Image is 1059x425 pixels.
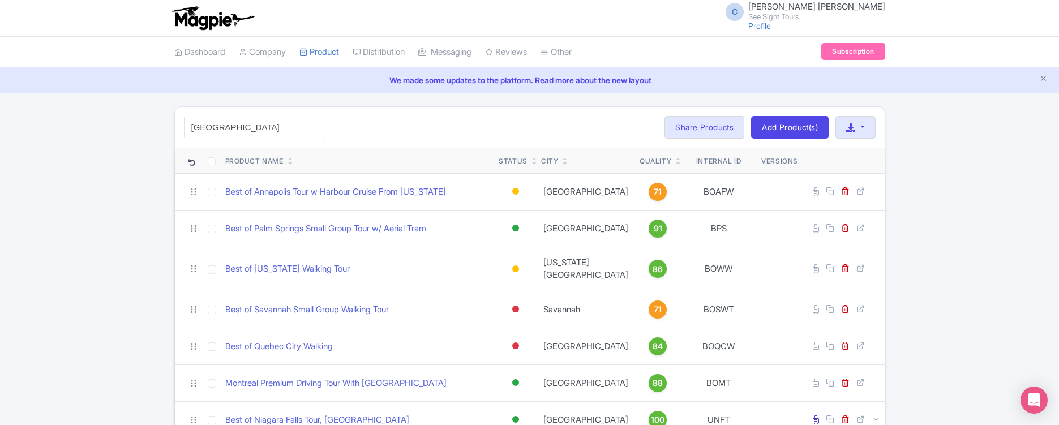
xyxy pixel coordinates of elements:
a: 71 [640,183,676,201]
div: Inactive [510,338,521,354]
td: Savannah [537,291,635,328]
th: Internal ID [680,148,757,174]
div: Product Name [225,156,284,166]
div: Status [499,156,528,166]
th: Versions [757,148,803,174]
td: BPS [680,210,757,247]
button: Close announcement [1039,73,1048,86]
span: 91 [654,222,662,235]
a: Montreal Premium Driving Tour With [GEOGRAPHIC_DATA] [225,377,447,390]
a: Best of Savannah Small Group Walking Tour [225,303,389,316]
div: Quality [640,156,671,166]
td: BOWW [680,247,757,291]
a: 84 [640,337,676,355]
div: Open Intercom Messenger [1021,387,1048,414]
a: Company [239,37,286,68]
a: 71 [640,300,676,319]
div: Active [510,220,521,237]
div: Inactive [510,301,521,317]
span: 71 [654,303,662,316]
a: Best of [US_STATE] Walking Tour [225,263,350,276]
a: Messaging [418,37,471,68]
td: [GEOGRAPHIC_DATA] [537,364,635,401]
td: [US_STATE][GEOGRAPHIC_DATA] [537,247,635,291]
span: 71 [654,186,662,198]
div: Active [510,375,521,391]
td: BOAFW [680,173,757,210]
small: See Sight Tours [748,13,885,20]
span: C [726,3,744,21]
a: We made some updates to the platform. Read more about the new layout [7,74,1052,86]
a: Subscription [821,43,885,60]
div: City [541,156,558,166]
a: Dashboard [174,37,225,68]
a: Other [541,37,572,68]
a: Reviews [485,37,527,68]
td: [GEOGRAPHIC_DATA] [537,210,635,247]
td: BOMT [680,364,757,401]
a: Share Products [664,116,744,139]
span: [PERSON_NAME] [PERSON_NAME] [748,1,885,12]
a: 91 [640,220,676,238]
a: 86 [640,260,676,278]
span: 88 [653,377,663,389]
img: logo-ab69f6fb50320c5b225c76a69d11143b.png [169,6,256,31]
a: Product [299,37,339,68]
span: 86 [653,263,663,276]
td: BOQCW [680,328,757,364]
div: Building [510,183,521,200]
a: C [PERSON_NAME] [PERSON_NAME] See Sight Tours [719,2,885,20]
a: Profile [748,21,771,31]
a: Best of Palm Springs Small Group Tour w/ Aerial Tram [225,222,426,235]
a: 88 [640,374,676,392]
a: Best of Annapolis Tour w Harbour Cruise From [US_STATE] [225,186,446,199]
td: [GEOGRAPHIC_DATA] [537,328,635,364]
a: Best of Quebec City Walking [225,340,333,353]
td: [GEOGRAPHIC_DATA] [537,173,635,210]
span: 84 [653,340,663,353]
input: Search product name, city, or interal id [184,117,325,138]
a: Add Product(s) [751,116,829,139]
a: Distribution [353,37,405,68]
div: Building [510,261,521,277]
td: BOSWT [680,291,757,328]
